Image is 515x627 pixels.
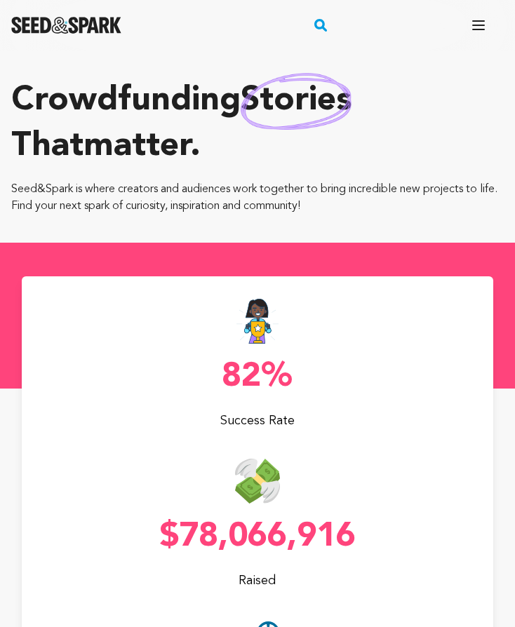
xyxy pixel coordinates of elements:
[236,299,279,344] img: Seed&Spark Success Rate Icon
[11,17,121,34] img: Seed&Spark Logo Dark Mode
[22,360,494,394] p: 82%
[11,181,504,215] p: Seed&Spark is where creators and audiences work together to bring incredible new projects to life...
[22,411,494,431] p: Success Rate
[22,571,494,591] p: Raised
[11,79,504,170] p: Crowdfunding that .
[11,17,121,34] a: Seed&Spark Homepage
[241,73,352,130] img: hand sketched image
[22,520,494,554] p: $78,066,916
[235,459,280,504] img: Seed&Spark Money Raised Icon
[83,130,190,163] span: matter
